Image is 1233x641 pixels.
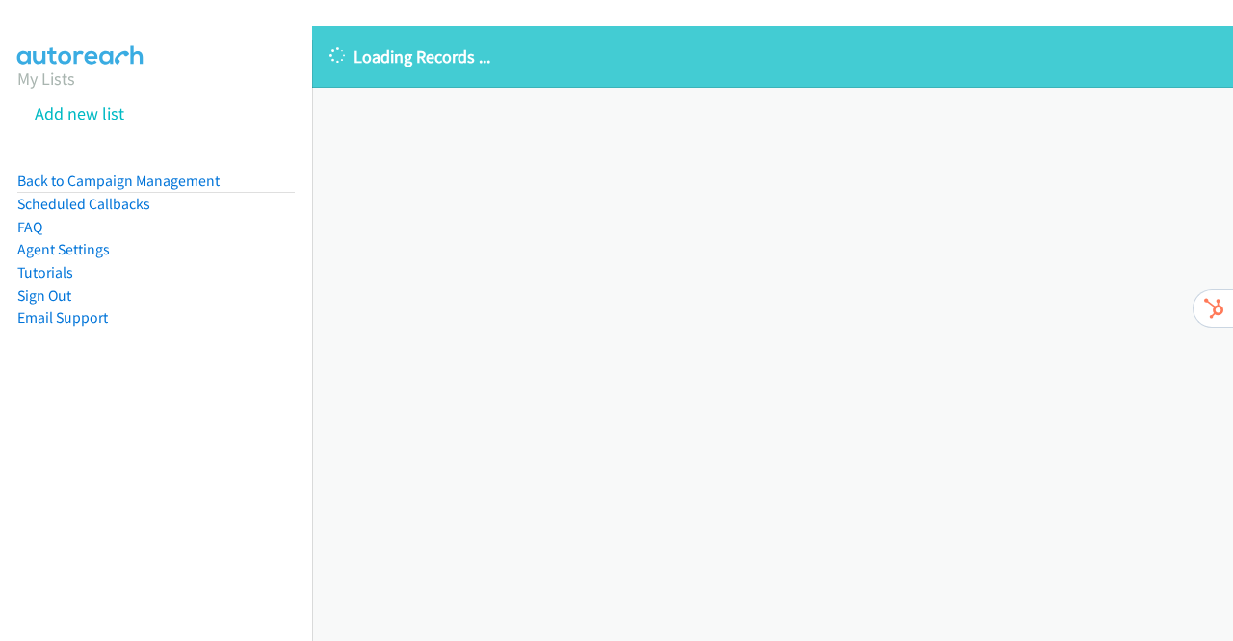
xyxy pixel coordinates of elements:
a: Tutorials [17,263,73,281]
a: Add new list [35,102,124,124]
a: My Lists [17,67,75,90]
a: Agent Settings [17,240,110,258]
a: FAQ [17,218,42,236]
a: Back to Campaign Management [17,172,220,190]
a: Email Support [17,308,108,327]
a: Scheduled Callbacks [17,195,150,213]
a: Sign Out [17,286,71,305]
p: Loading Records ... [329,43,1216,69]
